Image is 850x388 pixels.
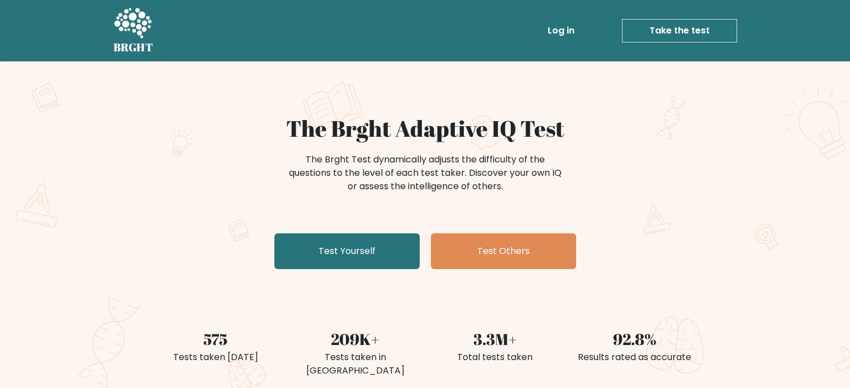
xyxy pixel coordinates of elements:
a: BRGHT [113,4,154,57]
div: 92.8% [572,327,698,351]
div: 575 [153,327,279,351]
div: The Brght Test dynamically adjusts the difficulty of the questions to the level of each test take... [286,153,565,193]
a: Test Others [431,233,576,269]
h1: The Brght Adaptive IQ Test [153,115,698,142]
a: Log in [543,20,579,42]
div: Tests taken [DATE] [153,351,279,364]
div: Results rated as accurate [572,351,698,364]
div: Tests taken in [GEOGRAPHIC_DATA] [292,351,419,377]
a: Test Yourself [274,233,420,269]
h5: BRGHT [113,41,154,54]
a: Take the test [622,19,737,42]
div: 209K+ [292,327,419,351]
div: 3.3M+ [432,327,558,351]
div: Total tests taken [432,351,558,364]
